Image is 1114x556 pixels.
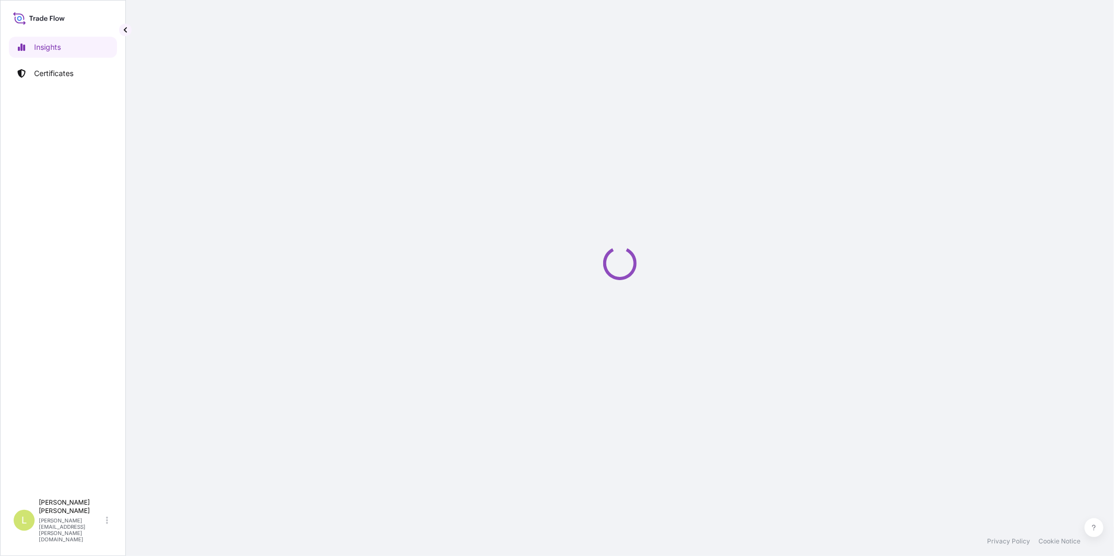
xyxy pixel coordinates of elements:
[9,63,117,84] a: Certificates
[9,37,117,58] a: Insights
[39,517,104,542] p: [PERSON_NAME][EMAIL_ADDRESS][PERSON_NAME][DOMAIN_NAME]
[34,42,61,52] p: Insights
[39,498,104,515] p: [PERSON_NAME] [PERSON_NAME]
[22,515,27,526] span: L
[1038,537,1080,546] a: Cookie Notice
[34,68,73,79] p: Certificates
[987,537,1030,546] a: Privacy Policy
